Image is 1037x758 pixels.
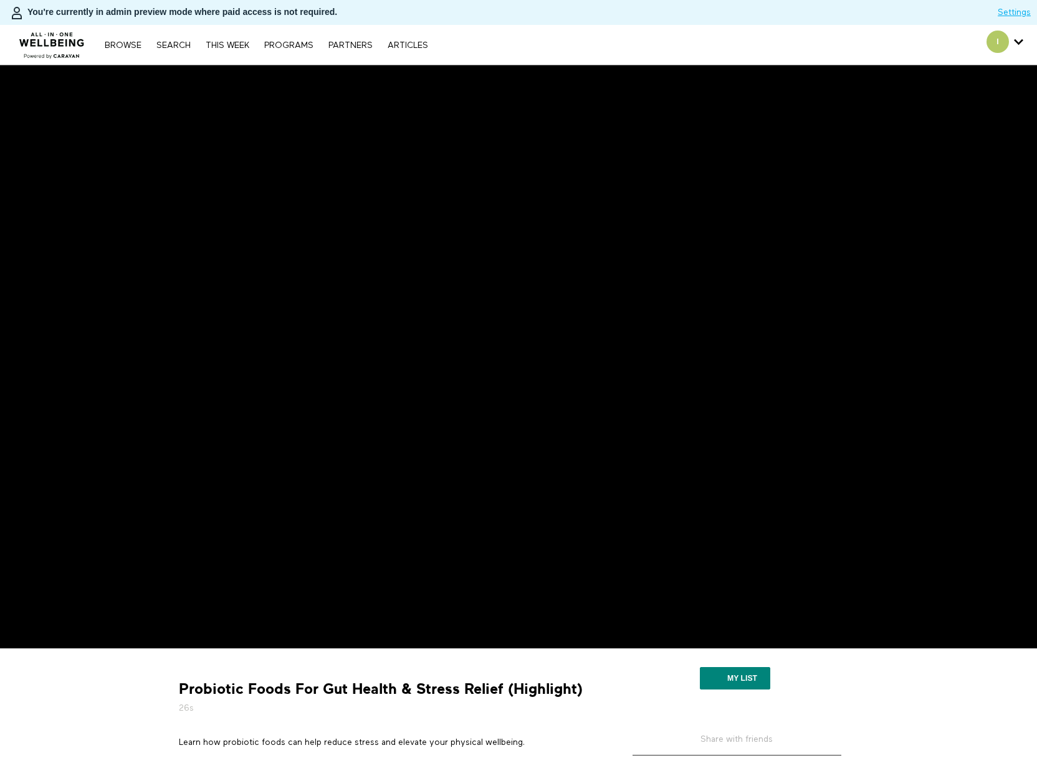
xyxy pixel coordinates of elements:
p: Learn how probiotic foods can help reduce stress and elevate your physical wellbeing. [179,736,596,749]
img: CARAVAN [14,23,90,60]
h5: Share with friends [633,733,841,756]
a: PROGRAMS [258,41,320,50]
a: Settings [998,6,1031,19]
a: PARTNERS [322,41,379,50]
a: ARTICLES [381,41,434,50]
strong: Probiotic Foods For Gut Health & Stress Relief (Highlight) [179,680,583,699]
a: Browse [98,41,148,50]
img: person-bdfc0eaa9744423c596e6e1c01710c89950b1dff7c83b5d61d716cfd8139584f.svg [9,6,24,21]
h5: 26s [179,702,596,714]
a: Search [150,41,197,50]
nav: Primary [98,39,434,51]
div: Secondary [977,25,1033,65]
a: THIS WEEK [199,41,256,50]
button: My list [700,667,770,689]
